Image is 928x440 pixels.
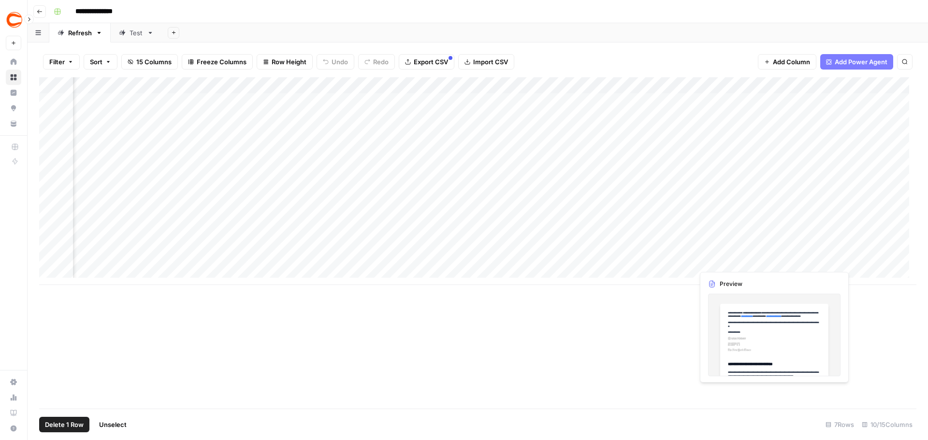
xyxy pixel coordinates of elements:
a: Your Data [6,116,21,131]
a: Refresh [49,23,111,43]
div: 7 Rows [822,417,858,432]
span: Unselect [99,420,127,429]
span: Add Power Agent [835,57,887,67]
span: Freeze Columns [197,57,246,67]
span: Row Height [272,57,306,67]
span: Undo [332,57,348,67]
button: Add Power Agent [820,54,893,70]
a: Opportunities [6,100,21,116]
button: Redo [358,54,395,70]
span: 15 Columns [136,57,172,67]
button: Delete 1 Row [39,417,89,432]
button: Add Column [758,54,816,70]
button: Row Height [257,54,313,70]
button: Undo [317,54,354,70]
a: Usage [6,390,21,405]
a: Browse [6,70,21,85]
button: Export CSV [399,54,454,70]
button: Workspace: Covers [6,8,21,32]
span: Export CSV [414,57,448,67]
span: Filter [49,57,65,67]
img: Covers Logo [6,11,23,28]
button: Help + Support [6,421,21,436]
a: Settings [6,374,21,390]
a: Home [6,54,21,70]
button: 15 Columns [121,54,178,70]
button: Filter [43,54,80,70]
span: Delete 1 Row [45,420,84,429]
a: Learning Hub [6,405,21,421]
span: Sort [90,57,102,67]
span: Import CSV [473,57,508,67]
a: Test [111,23,162,43]
a: Insights [6,85,21,100]
button: Unselect [93,417,132,432]
span: Add Column [773,57,810,67]
div: Test [130,28,143,38]
button: Import CSV [458,54,514,70]
button: Sort [84,54,117,70]
div: Refresh [68,28,92,38]
div: 10/15 Columns [858,417,916,432]
button: Freeze Columns [182,54,253,70]
span: Redo [373,57,389,67]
